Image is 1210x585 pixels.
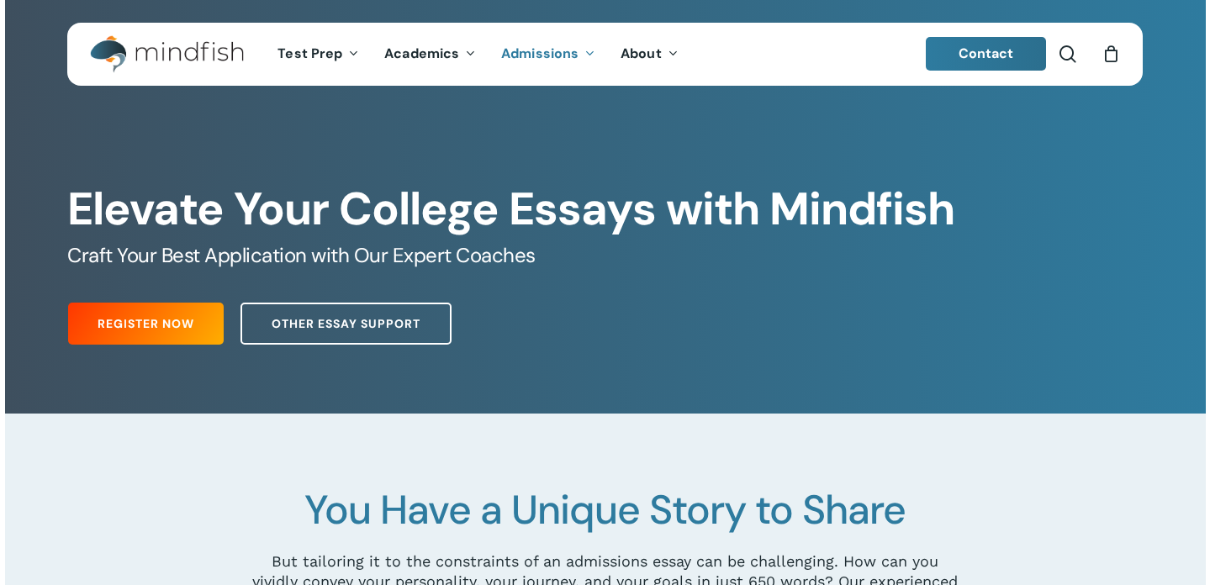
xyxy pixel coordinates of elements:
[240,303,452,345] a: Other Essay Support
[384,45,459,62] span: Academics
[608,47,691,61] a: About
[304,483,906,536] span: You Have a Unique Story to Share
[98,315,194,332] span: Register Now
[1102,45,1120,63] a: Cart
[68,303,224,345] a: Register Now
[67,23,1143,86] header: Main Menu
[272,315,420,332] span: Other Essay Support
[959,45,1014,62] span: Contact
[372,47,489,61] a: Academics
[265,47,372,61] a: Test Prep
[67,182,1143,236] h1: Elevate Your College Essays with Mindfish
[621,45,662,62] span: About
[501,45,579,62] span: Admissions
[926,37,1047,71] a: Contact
[489,47,608,61] a: Admissions
[277,45,342,62] span: Test Prep
[67,242,1143,269] h5: Craft Your Best Application with Our Expert Coaches
[265,23,690,86] nav: Main Menu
